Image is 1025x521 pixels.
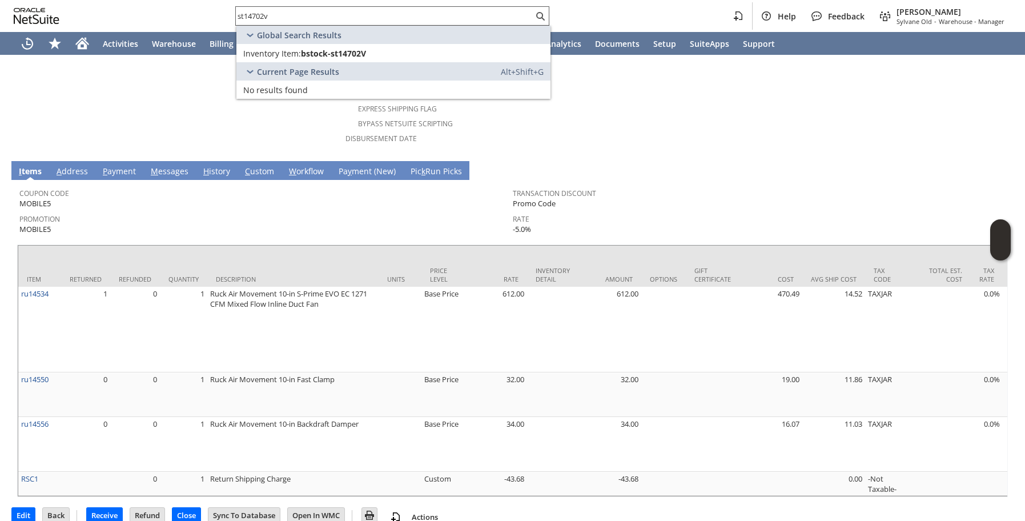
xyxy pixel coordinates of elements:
[473,275,518,283] div: Rate
[110,472,160,496] td: 0
[19,166,22,177] span: I
[595,38,640,49] span: Documents
[236,44,550,62] a: Inventory Item:bstock-st14702VEdit:
[19,198,51,209] span: MOBILE5
[939,17,1004,26] span: Warehouse - Manager
[421,417,464,472] td: Base Price
[546,38,581,49] span: Analytics
[897,6,1004,17] span: [PERSON_NAME]
[200,166,233,178] a: History
[348,166,352,177] span: y
[694,266,731,283] div: Gift Certificate
[748,275,794,283] div: Cost
[897,17,932,26] span: Sylvane Old
[207,472,379,496] td: Return Shipping Charge
[578,417,641,472] td: 34.00
[990,219,1011,260] iframe: Click here to launch Oracle Guided Learning Help Panel
[69,32,96,55] a: Home
[578,372,641,417] td: 32.00
[802,287,865,372] td: 14.52
[464,287,527,372] td: 612.00
[103,166,107,177] span: P
[345,134,417,143] a: Disbursement Date
[650,275,677,283] div: Options
[578,287,641,372] td: 612.00
[358,119,453,129] a: Bypass NetSuite Scripting
[387,275,413,283] div: Units
[501,66,544,77] span: Alt+Shift+G
[865,417,908,472] td: TAXJAR
[203,166,209,177] span: H
[533,9,547,23] svg: Search
[160,287,207,372] td: 1
[151,166,158,177] span: M
[152,38,196,49] span: Warehouse
[301,48,366,59] span: bstock-st14702V
[236,9,533,23] input: Search
[48,37,62,50] svg: Shortcuts
[587,275,633,283] div: Amount
[203,32,240,55] a: Billing
[70,275,102,283] div: Returned
[257,30,341,41] span: Global Search Results
[19,214,60,224] a: Promotion
[464,417,527,472] td: 34.00
[75,37,89,50] svg: Home
[21,374,49,384] a: ru14550
[160,472,207,496] td: 1
[148,166,191,178] a: Messages
[934,17,936,26] span: -
[216,275,370,283] div: Description
[16,166,45,178] a: Items
[96,32,145,55] a: Activities
[421,287,464,372] td: Base Price
[865,287,908,372] td: TAXJAR
[14,8,59,24] svg: logo
[110,372,160,417] td: 0
[578,472,641,496] td: -43.68
[513,224,531,235] span: -5.0%
[100,166,139,178] a: Payment
[513,214,529,224] a: Rate
[736,32,782,55] a: Support
[358,104,437,114] a: Express Shipping Flag
[536,266,570,283] div: Inventory Detail
[464,472,527,496] td: -43.68
[690,38,729,49] span: SuiteApps
[54,166,91,178] a: Address
[21,419,49,429] a: ru14556
[971,287,1003,372] td: 0.0%
[421,166,425,177] span: k
[21,37,34,50] svg: Recent Records
[336,166,399,178] a: Payment (New)
[168,275,199,283] div: Quantity
[242,166,277,178] a: Custom
[979,266,994,283] div: Tax Rate
[408,166,465,178] a: PickRun Picks
[27,275,53,283] div: Item
[421,472,464,496] td: Custom
[236,81,550,99] a: No results found
[539,32,588,55] a: Analytics
[243,48,301,59] span: Inventory Item:
[21,474,38,484] a: RSC1
[207,417,379,472] td: Ruck Air Movement 10-in Backdraft Damper
[257,66,339,77] span: Current Page Results
[41,32,69,55] div: Shortcuts
[110,287,160,372] td: 0
[119,275,151,283] div: Refunded
[971,372,1003,417] td: 0.0%
[160,417,207,472] td: 1
[207,372,379,417] td: Ruck Air Movement 10-in Fast Clamp
[57,166,62,177] span: A
[917,266,962,283] div: Total Est. Cost
[207,287,379,372] td: Ruck Air Movement 10-in S-Prime EVO EC 1271 CFM Mixed Flow Inline Duct Fan
[653,38,676,49] span: Setup
[210,38,234,49] span: Billing
[802,417,865,472] td: 11.03
[19,189,69,198] a: Coupon Code
[874,266,899,283] div: Tax Code
[243,85,308,95] span: No results found
[743,38,775,49] span: Support
[646,32,683,55] a: Setup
